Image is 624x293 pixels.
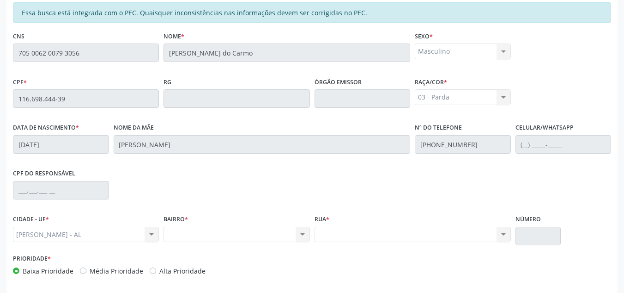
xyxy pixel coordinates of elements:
input: __/__/____ [13,135,109,154]
label: Nº do Telefone [415,121,462,135]
label: Baixa Prioridade [23,266,73,276]
input: ___.___.___-__ [13,181,109,199]
label: Raça/cor [415,75,447,89]
label: Nome [164,29,184,44]
label: CIDADE - UF [13,212,49,227]
div: Essa busca está integrada com o PEC. Quaisquer inconsistências nas informações devem ser corrigid... [13,2,611,23]
label: Média Prioridade [90,266,143,276]
label: Prioridade [13,252,51,266]
label: Número [515,212,541,227]
label: Data de nascimento [13,121,79,135]
label: CNS [13,29,24,44]
label: CPF [13,75,27,89]
label: CPF do responsável [13,167,75,181]
label: Rua [315,212,329,227]
label: Nome da mãe [114,121,154,135]
input: (__) _____-_____ [415,135,511,154]
label: RG [164,75,171,89]
label: Órgão emissor [315,75,362,89]
input: (__) _____-_____ [515,135,612,154]
label: Sexo [415,29,433,44]
label: BAIRRO [164,212,188,227]
label: Celular/WhatsApp [515,121,574,135]
label: Alta Prioridade [159,266,206,276]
